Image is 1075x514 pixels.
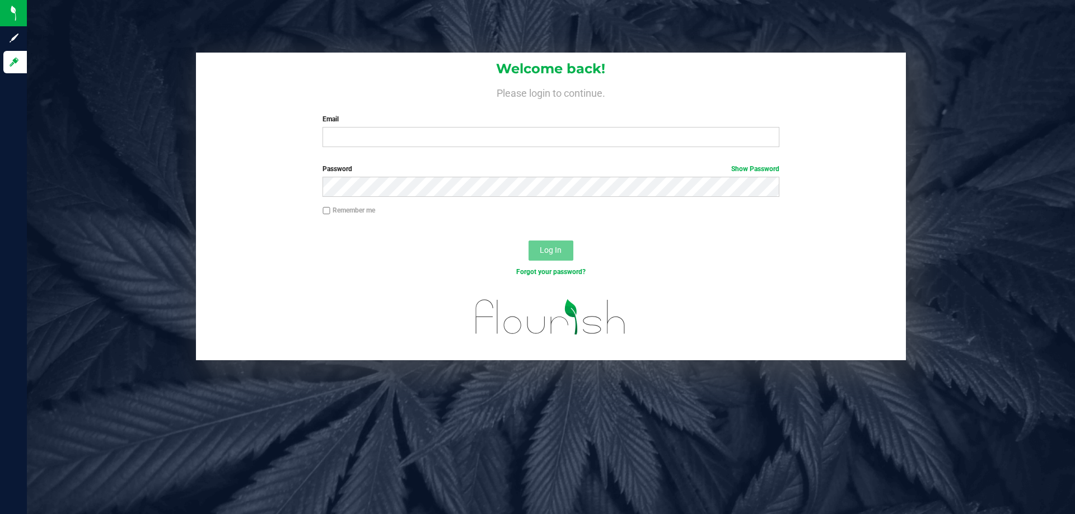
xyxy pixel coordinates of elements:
[540,246,562,254] span: Log In
[322,114,779,124] label: Email
[516,268,586,276] a: Forgot your password?
[196,85,906,98] h4: Please login to continue.
[731,165,779,173] a: Show Password
[322,205,375,215] label: Remember me
[8,56,20,68] inline-svg: Log in
[322,207,330,215] input: Remember me
[462,289,639,346] img: flourish_logo.svg
[529,241,573,261] button: Log In
[8,32,20,44] inline-svg: Sign up
[196,62,906,76] h1: Welcome back!
[322,165,352,173] span: Password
